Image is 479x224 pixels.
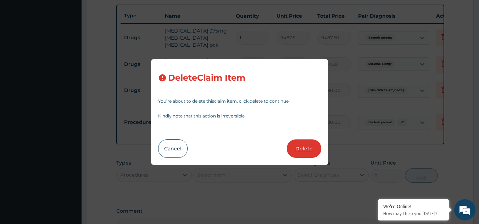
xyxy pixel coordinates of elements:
p: Kindly note that this action is irreversible [158,114,321,118]
div: Chat with us now [37,40,119,49]
p: You’re about to delete this claim item , click delete to continue. [158,99,321,103]
button: Cancel [158,139,188,158]
textarea: Type your message and hit 'Enter' [4,149,135,174]
span: We're online! [41,67,98,138]
div: We're Online! [383,203,444,209]
h3: Delete Claim Item [168,73,245,83]
button: Delete [287,139,321,158]
div: Minimize live chat window [116,4,133,21]
p: How may I help you today? [383,211,444,217]
img: d_794563401_company_1708531726252_794563401 [13,35,29,53]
